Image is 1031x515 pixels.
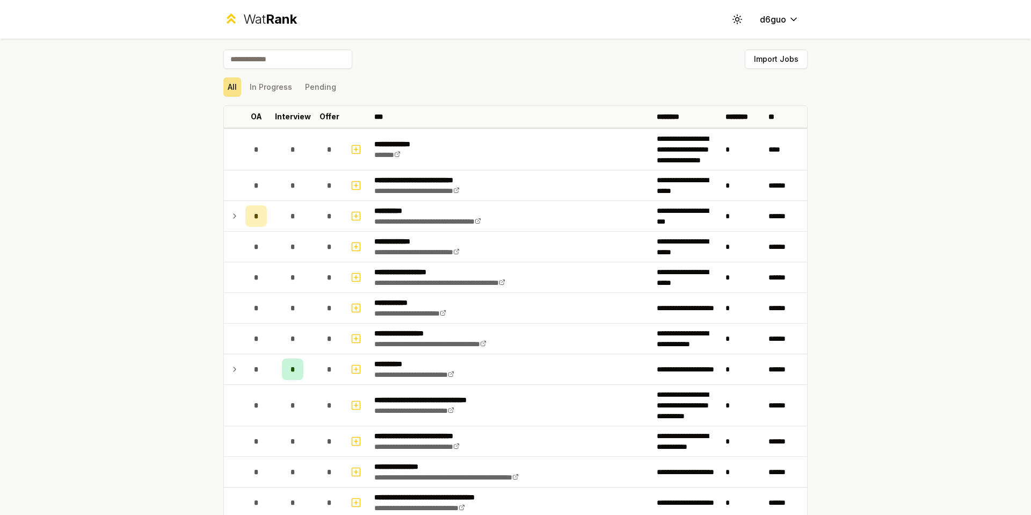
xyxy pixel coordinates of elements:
span: Rank [266,11,297,27]
div: Wat [243,11,297,28]
button: Import Jobs [745,49,808,69]
button: In Progress [245,77,296,97]
button: d6guo [751,10,808,29]
button: All [223,77,241,97]
p: Interview [275,111,311,122]
p: OA [251,111,262,122]
p: Offer [320,111,339,122]
span: d6guo [760,13,786,26]
a: WatRank [223,11,297,28]
button: Pending [301,77,340,97]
